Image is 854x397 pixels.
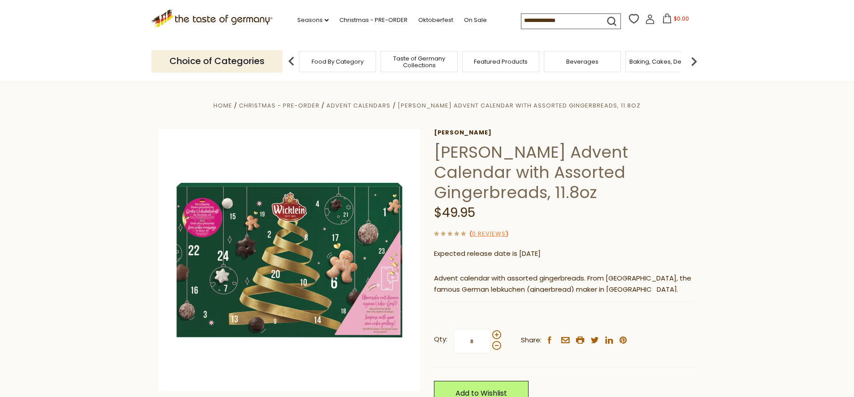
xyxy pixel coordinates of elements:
[657,13,695,27] button: $0.00
[685,52,703,70] img: next arrow
[312,58,364,65] a: Food By Category
[398,101,641,110] a: [PERSON_NAME] Advent Calendar with Assorted Gingerbreads, 11.8oz
[434,204,475,221] span: $49.95
[339,15,407,25] a: Christmas - PRE-ORDER
[521,335,542,346] span: Share:
[472,229,506,239] a: 0 Reviews
[326,101,390,110] a: Advent Calendars
[434,129,696,136] a: [PERSON_NAME]
[469,229,508,238] span: ( )
[674,15,689,22] span: $0.00
[239,101,320,110] a: Christmas - PRE-ORDER
[418,15,453,25] a: Oktoberfest
[434,334,447,345] strong: Qty:
[297,15,329,25] a: Seasons
[629,58,699,65] a: Baking, Cakes, Desserts
[158,129,420,391] img: Wicklein Advent Calendar Assorted Gingerbread
[434,248,696,259] p: Expected release date is [DATE]
[566,58,598,65] a: Beverages
[282,52,300,70] img: previous arrow
[464,15,487,25] a: On Sale
[213,101,232,110] a: Home
[383,55,455,69] a: Taste of Germany Collections
[434,142,696,203] h1: [PERSON_NAME] Advent Calendar with Assorted Gingerbreads, 11.8oz
[474,58,528,65] a: Featured Products
[434,273,696,295] p: Advent calendar with assorted gingerbreads. From [GEOGRAPHIC_DATA], the famous German lebkuchen (...
[454,329,490,354] input: Qty:
[152,50,282,72] p: Choice of Categories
